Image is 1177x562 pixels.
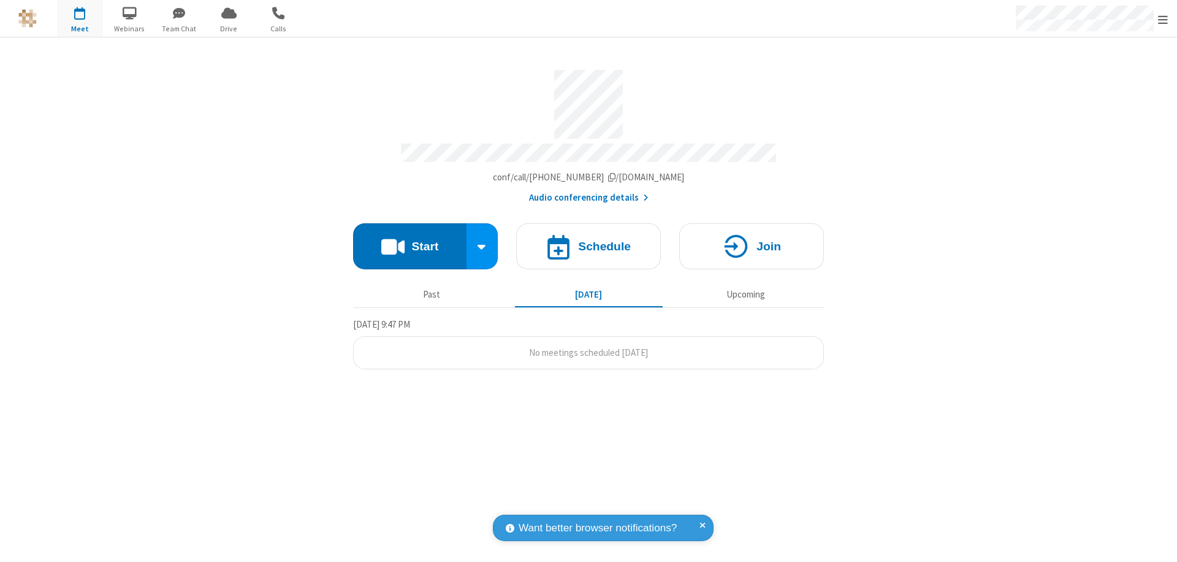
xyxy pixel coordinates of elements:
[529,191,649,205] button: Audio conferencing details
[515,283,663,306] button: [DATE]
[467,223,498,269] div: Start conference options
[493,171,685,185] button: Copy my meeting room linkCopy my meeting room link
[679,223,824,269] button: Join
[353,317,824,370] section: Today's Meetings
[519,520,677,536] span: Want better browser notifications?
[411,241,438,252] h4: Start
[516,223,661,269] button: Schedule
[206,23,252,34] span: Drive
[57,23,103,34] span: Meet
[256,23,302,34] span: Calls
[358,283,506,306] button: Past
[353,318,410,330] span: [DATE] 9:47 PM
[672,283,820,306] button: Upcoming
[18,9,37,28] img: QA Selenium DO NOT DELETE OR CHANGE
[493,171,685,183] span: Copy my meeting room link
[756,241,781,252] h4: Join
[353,223,467,269] button: Start
[156,23,202,34] span: Team Chat
[353,61,824,205] section: Account details
[578,241,631,252] h4: Schedule
[529,347,648,358] span: No meetings scheduled [DATE]
[107,23,153,34] span: Webinars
